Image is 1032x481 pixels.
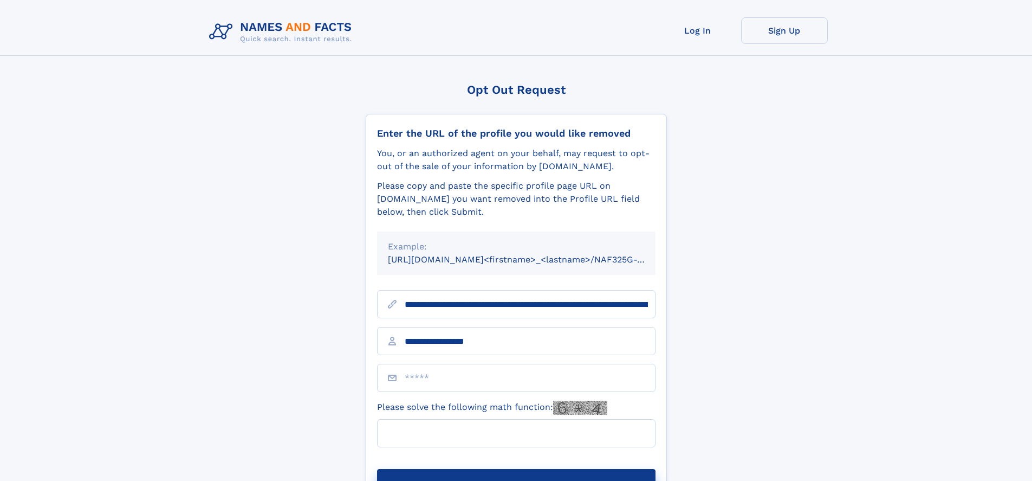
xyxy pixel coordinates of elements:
[377,401,607,415] label: Please solve the following math function:
[377,147,655,173] div: You, or an authorized agent on your behalf, may request to opt-out of the sale of your informatio...
[388,254,676,265] small: [URL][DOMAIN_NAME]<firstname>_<lastname>/NAF325G-xxxxxxxx
[654,17,741,44] a: Log In
[205,17,361,47] img: Logo Names and Facts
[741,17,828,44] a: Sign Up
[366,83,667,97] div: Opt Out Request
[388,240,645,253] div: Example:
[377,179,655,219] div: Please copy and paste the specific profile page URL on [DOMAIN_NAME] you want removed into the Pr...
[377,127,655,139] div: Enter the URL of the profile you would like removed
